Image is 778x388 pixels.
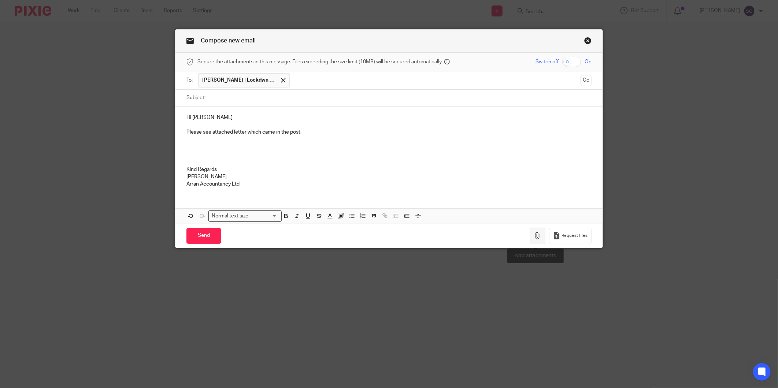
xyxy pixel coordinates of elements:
p: Arran Accountancy Ltd [186,180,592,188]
button: Request files [549,228,592,244]
span: Normal text size [210,212,250,220]
p: Hi [PERSON_NAME] [186,114,592,121]
div: Search for option [208,210,282,222]
label: To: [186,77,194,84]
a: Close this dialog window [584,37,592,47]
span: Secure the attachments in this message. Files exceeding the size limit (10MB) will be secured aut... [197,58,442,66]
span: Compose new email [201,38,256,44]
label: Subject: [186,94,205,101]
input: Send [186,228,221,244]
button: Cc [581,75,592,86]
p: Kind Regards [186,166,592,173]
p: Please see attached letter which came in the post. [186,128,592,136]
span: [PERSON_NAME] | Lockdwn Digital Ltd [202,77,275,84]
input: Search for option [251,212,277,220]
span: Request files [562,233,588,239]
p: [PERSON_NAME] [186,173,592,180]
span: Switch off [536,58,559,66]
span: On [585,58,592,66]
